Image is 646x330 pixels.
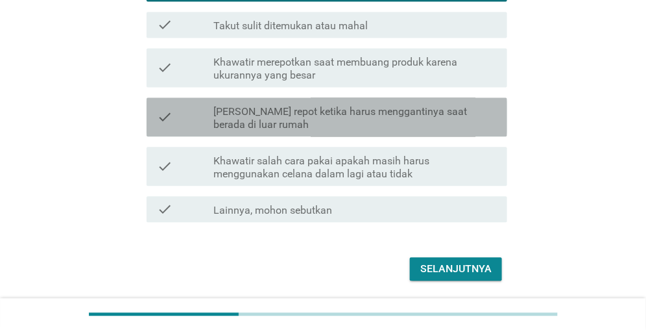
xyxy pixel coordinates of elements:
div: Selanjutnya [420,261,492,277]
i: check [157,17,173,32]
button: Selanjutnya [410,257,502,281]
i: check [157,53,173,82]
label: Khawatir salah cara pakai apakah masih harus menggunakan celana dalam lagi atau tidak [213,155,497,181]
label: Takut sulit ditemukan atau mahal [213,19,368,32]
label: Khawatir merepotkan saat membuang produk karena ukurannya yang besar [213,56,497,82]
label: Lainnya, mohon sebutkan [213,204,332,217]
i: check [157,103,173,131]
i: check [157,201,173,217]
i: check [157,152,173,181]
label: [PERSON_NAME] repot ketika harus menggantinya saat berada di luar rumah [213,105,497,131]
